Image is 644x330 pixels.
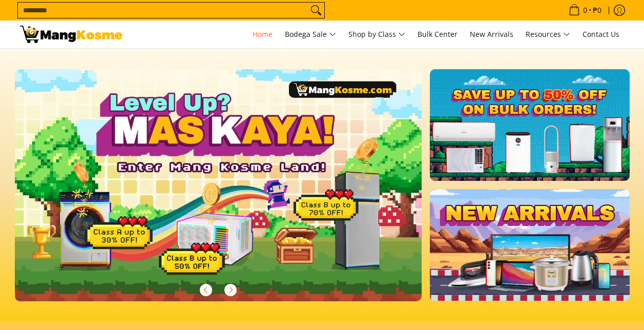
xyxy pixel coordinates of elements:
[343,20,410,48] a: Shop by Class
[591,7,603,14] span: ₱0
[526,28,570,41] span: Resources
[280,20,341,48] a: Bodega Sale
[521,20,575,48] a: Resources
[285,28,336,41] span: Bodega Sale
[308,3,324,18] button: Search
[348,28,405,41] span: Shop by Class
[583,29,619,39] span: Contact Us
[133,20,625,48] nav: Main Menu
[581,7,589,14] span: 0
[566,5,605,16] span: •
[219,279,242,301] button: Next
[247,20,278,48] a: Home
[465,20,518,48] a: New Arrivals
[470,29,513,39] span: New Arrivals
[577,20,625,48] a: Contact Us
[15,69,422,301] img: Gaming desktop banner
[20,26,122,43] img: Mang Kosme: Your Home Appliances Warehouse Sale Partner!
[412,20,463,48] a: Bulk Center
[418,29,458,39] span: Bulk Center
[195,279,217,301] button: Previous
[253,29,273,39] span: Home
